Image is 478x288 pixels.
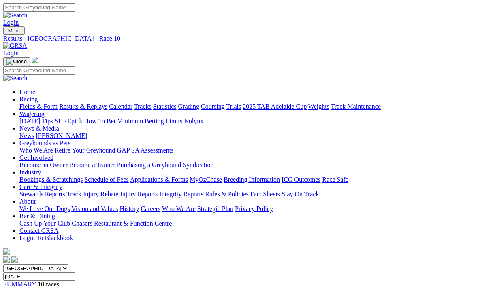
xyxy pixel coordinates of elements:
a: Applications & Forms [130,176,188,183]
a: Home [19,88,35,95]
a: Calendar [109,103,132,110]
a: 2025 TAB Adelaide Cup [243,103,307,110]
a: Integrity Reports [159,191,203,198]
a: Cash Up Your Club [19,220,70,227]
a: Who We Are [19,147,53,154]
img: Search [3,12,28,19]
a: Stay On Track [282,191,319,198]
a: Isolynx [184,118,203,125]
a: MyOzChase [190,176,222,183]
a: Vision and Values [71,205,118,212]
a: Injury Reports [120,191,158,198]
div: Wagering [19,118,475,125]
a: Stewards Reports [19,191,65,198]
div: Greyhounds as Pets [19,147,475,154]
a: Statistics [153,103,177,110]
a: Who We Are [162,205,196,212]
a: Fields & Form [19,103,58,110]
div: Get Involved [19,161,475,169]
a: Results - [GEOGRAPHIC_DATA] - Race 10 [3,35,475,42]
a: Breeding Information [224,176,280,183]
a: News [19,132,34,139]
div: Bar & Dining [19,220,475,227]
a: Careers [141,205,160,212]
a: Trials [226,103,241,110]
input: Select date [3,272,75,281]
img: Search [3,75,28,82]
a: Bookings & Scratchings [19,176,83,183]
a: Chasers Restaurant & Function Centre [72,220,172,227]
a: Grading [178,103,199,110]
a: Results & Replays [59,103,107,110]
a: Contact GRSA [19,227,58,234]
input: Search [3,66,75,75]
span: Menu [8,28,21,34]
div: Racing [19,103,475,110]
a: SUREpick [55,118,82,125]
span: 10 races [38,281,59,288]
a: How To Bet [84,118,116,125]
a: About [19,198,36,205]
a: Rules & Policies [205,191,249,198]
a: ICG Outcomes [282,176,320,183]
a: Login [3,19,19,26]
div: Care & Integrity [19,191,475,198]
input: Search [3,3,75,12]
a: Syndication [183,161,213,168]
a: We Love Our Dogs [19,205,70,212]
a: Track Injury Rebate [66,191,118,198]
a: Schedule of Fees [84,176,128,183]
a: SUMMARY [3,281,36,288]
img: logo-grsa-white.png [3,248,10,255]
a: Wagering [19,110,45,117]
button: Toggle navigation [3,26,25,35]
a: Login [3,49,19,56]
a: Tracks [134,103,152,110]
a: Privacy Policy [235,205,273,212]
a: GAP SA Assessments [117,147,174,154]
a: [DATE] Tips [19,118,53,125]
a: News & Media [19,125,59,132]
a: Industry [19,169,41,176]
a: History [119,205,139,212]
img: Close [6,58,27,65]
img: GRSA [3,42,27,49]
button: Toggle navigation [3,57,30,66]
a: Fact Sheets [250,191,280,198]
a: Purchasing a Greyhound [117,161,181,168]
a: Strategic Plan [197,205,233,212]
a: Racing [19,96,38,103]
img: twitter.svg [11,256,18,263]
div: About [19,205,475,213]
a: Retire Your Greyhound [55,147,115,154]
div: Industry [19,176,475,183]
a: Minimum Betting Limits [117,118,182,125]
a: Become a Trainer [69,161,115,168]
div: News & Media [19,132,475,140]
a: Track Maintenance [331,103,381,110]
a: Coursing [201,103,225,110]
a: Become an Owner [19,161,68,168]
a: Care & Integrity [19,183,62,190]
a: Login To Blackbook [19,234,73,241]
img: facebook.svg [3,256,10,263]
a: Weights [308,103,329,110]
a: Greyhounds as Pets [19,140,70,146]
a: [PERSON_NAME] [36,132,87,139]
a: Race Safe [322,176,348,183]
img: logo-grsa-white.png [32,57,38,63]
a: Bar & Dining [19,213,55,219]
a: Get Involved [19,154,53,161]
